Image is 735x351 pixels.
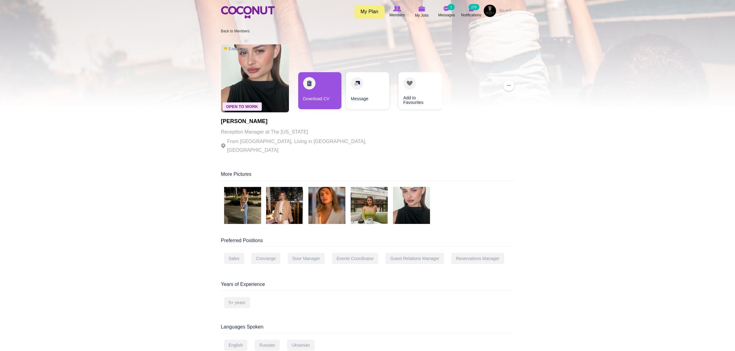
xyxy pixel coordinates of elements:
[224,297,250,308] div: 5+ years
[221,128,391,136] p: Reception Manager at The [US_STATE]
[221,237,514,247] div: Preferred Positions
[354,5,385,19] a: My Plan
[346,72,389,109] a: Message
[287,340,315,351] div: Ukrainian
[393,6,401,11] img: Browse Members
[469,6,474,11] img: Notifications
[448,4,454,10] small: 1
[385,5,410,19] a: Browse Members Members
[399,72,442,109] a: Add to Favourites
[221,137,391,155] p: From [GEOGRAPHIC_DATA], Living in [GEOGRAPHIC_DATA], [GEOGRAPHIC_DATA]
[221,281,514,291] div: Years of Experience
[332,253,378,264] div: Events Coordinator
[438,12,455,18] span: Messages
[419,6,425,11] img: My Jobs
[288,253,325,264] div: Door Manager
[415,12,429,19] span: My Jobs
[459,5,484,19] a: Notifications Notifications 276
[410,5,434,19] a: My Jobs My Jobs
[469,4,479,10] small: 276
[224,46,248,52] span: 5 hours ago
[346,72,389,112] div: 2 / 3
[386,253,444,264] div: Guest Relations Manager
[496,5,514,17] a: العربية
[221,171,514,181] div: More Pictures
[444,6,450,11] img: Messages
[451,253,504,264] div: Reservations Manager
[298,72,341,112] div: 1 / 3
[221,6,275,19] img: Home
[298,72,341,109] a: Download CV
[255,340,280,351] div: Russian
[389,12,405,18] span: Members
[223,102,262,111] span: Open To Work
[224,253,244,264] div: Sales
[221,118,391,125] h1: [PERSON_NAME]
[394,72,437,112] div: 3 / 3
[224,340,248,351] div: English
[221,29,250,33] a: Back to Members
[434,5,459,19] a: Messages Messages 1
[503,80,514,91] button: ...
[221,324,514,333] div: Languages Spoken
[251,253,280,264] div: Concierge
[461,12,481,18] span: Notifications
